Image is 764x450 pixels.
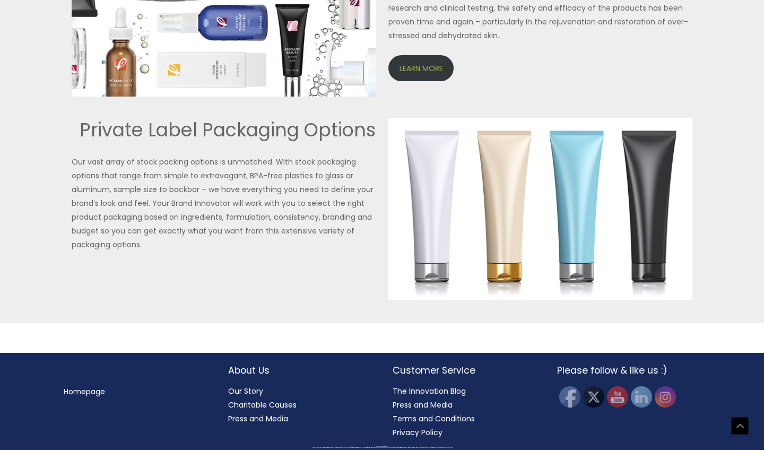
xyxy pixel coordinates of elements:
[228,413,288,424] a: Press and Media
[393,413,475,424] a: Terms and Conditions
[72,155,376,252] p: Our vast array of stock packing options is unmatched. With stock packaging options that range fro...
[381,446,388,447] span: Cosmetic Solutions
[228,400,297,410] a: Charitable Causes
[228,364,371,377] h2: About Us
[228,386,263,396] a: Our Story
[393,427,442,438] a: Privacy Policy
[393,364,536,377] h2: Customer Service
[559,386,580,408] img: Facebook
[64,385,207,399] nav: Menu
[393,386,466,396] a: The Innovation Blog
[557,364,700,377] h2: Please follow & like us :)
[19,446,745,447] div: Copyright © 2025
[583,386,604,408] img: Twitter
[19,447,745,448] div: All material on this Website, including design, text, images, logos and sounds, are owned by Cosm...
[64,386,105,397] a: Homepage
[393,384,536,439] nav: Customer Service
[228,384,371,426] nav: About Us
[72,118,376,142] h2: Private Label Packaging Options
[388,118,692,300] img: Private Label Packaging Options Image featuring some skin care packaging tubes of assorted colors
[388,55,454,81] a: LEARN MORE
[393,400,453,410] a: Press and Media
